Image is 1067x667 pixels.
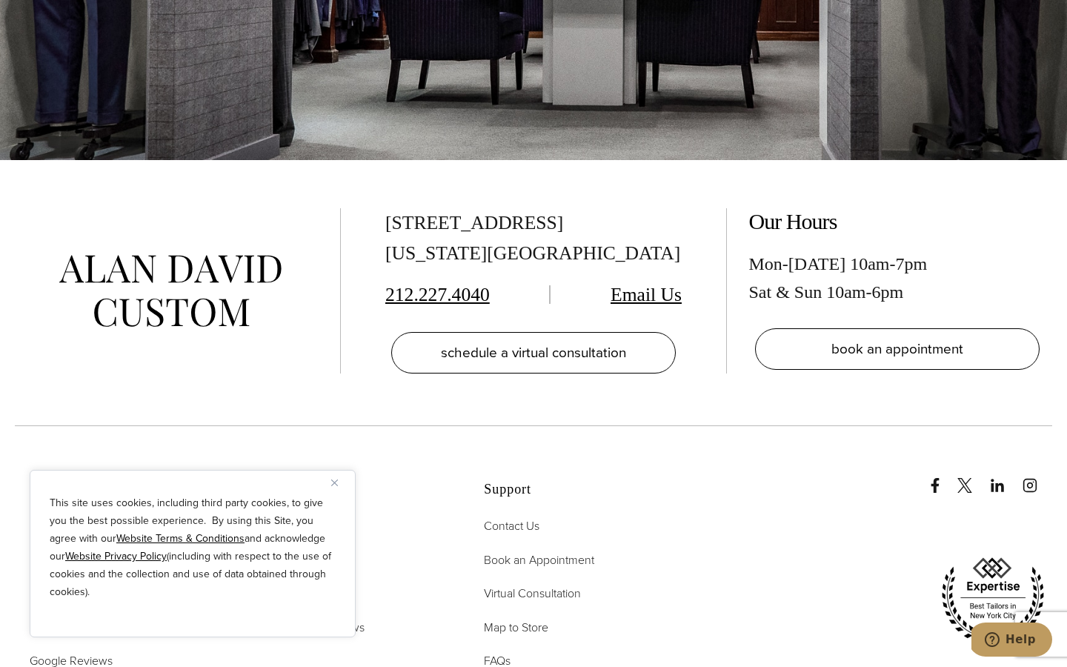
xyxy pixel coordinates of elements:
[755,328,1040,370] a: book an appointment
[990,463,1020,493] a: linkedin
[331,474,349,491] button: Close
[484,482,674,498] h2: Support
[957,463,987,493] a: x/twitter
[484,584,581,603] a: Virtual Consultation
[441,342,626,363] span: schedule a virtual consultation
[934,552,1052,647] img: expertise, best tailors in new york city 2020
[484,551,594,568] span: Book an Appointment
[391,332,676,374] a: schedule a virtual consultation
[484,618,548,637] a: Map to Store
[50,494,336,601] p: This site uses cookies, including third party cookies, to give you the best possible experience. ...
[928,463,954,493] a: Facebook
[749,250,1046,307] div: Mon-[DATE] 10am-7pm Sat & Sun 10am-6pm
[59,255,282,327] img: alan david custom
[1023,463,1052,493] a: instagram
[749,208,1046,235] h2: Our Hours
[484,517,539,534] span: Contact Us
[30,619,57,636] span: Press
[971,623,1052,660] iframe: Opens a widget where you can chat to one of our agents
[484,551,594,570] a: Book an Appointment
[484,517,539,536] a: Contact Us
[831,338,963,359] span: book an appointment
[611,284,682,305] a: Email Us
[385,208,682,269] div: [STREET_ADDRESS] [US_STATE][GEOGRAPHIC_DATA]
[484,619,548,636] span: Map to Store
[65,548,167,564] a: Website Privacy Policy
[116,531,245,546] a: Website Terms & Conditions
[385,284,490,305] a: 212.227.4040
[331,479,338,486] img: Close
[484,585,581,602] span: Virtual Consultation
